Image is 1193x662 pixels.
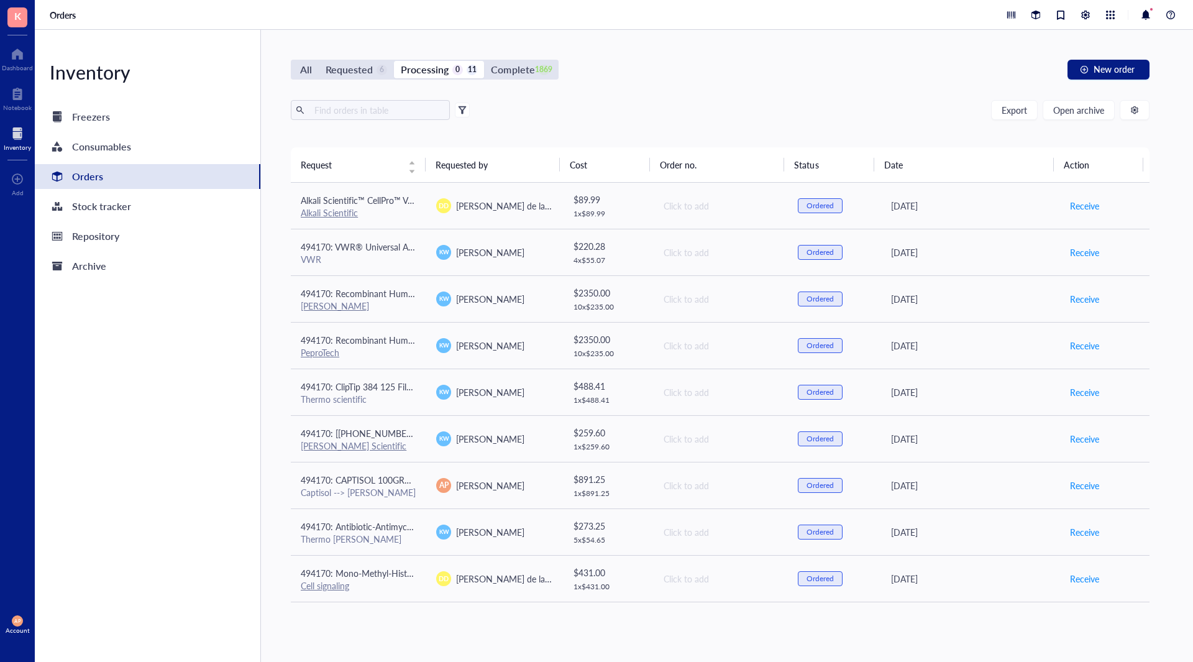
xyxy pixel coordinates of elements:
[452,65,463,75] div: 0
[491,61,534,78] div: Complete
[426,147,560,182] th: Requested by
[891,479,1049,492] div: [DATE]
[439,388,449,397] span: KW
[574,349,643,359] div: 10 x $ 235.00
[664,246,778,259] div: Click to add
[807,201,834,211] div: Ordered
[1069,336,1100,356] button: Receive
[456,386,524,398] span: [PERSON_NAME]
[326,61,373,78] div: Requested
[891,339,1049,352] div: [DATE]
[301,241,611,253] span: 494170: VWR® Universal Aerosol Filter Pipet Tips, Racked, Sterile, 100 - 1000 µl
[35,134,260,159] a: Consumables
[1069,196,1100,216] button: Receive
[574,286,643,300] div: $ 2350.00
[301,334,457,346] span: 494170: Recombinant Human PDGF-AA
[574,489,643,499] div: 1 x $ 891.25
[301,427,561,439] span: 494170: [[PHONE_NUMBER]] 25 mL individually wrapped resevoirs
[1043,100,1115,120] button: Open archive
[891,525,1049,539] div: [DATE]
[1070,339,1099,352] span: Receive
[14,618,21,623] span: AP
[72,138,131,155] div: Consumables
[891,246,1049,259] div: [DATE]
[664,292,778,306] div: Click to add
[1069,429,1100,449] button: Receive
[652,229,788,275] td: Click to add
[309,101,445,119] input: Find orders in table
[891,199,1049,213] div: [DATE]
[652,555,788,602] td: Click to add
[652,508,788,555] td: Click to add
[574,535,643,545] div: 5 x $ 54.65
[784,147,874,182] th: Status
[4,144,31,151] div: Inventory
[807,341,834,351] div: Ordered
[891,572,1049,586] div: [DATE]
[72,168,103,185] div: Orders
[1070,432,1099,446] span: Receive
[574,395,643,405] div: 1 x $ 488.41
[72,198,131,215] div: Stock tracker
[72,257,106,275] div: Archive
[291,147,426,182] th: Request
[35,60,260,85] div: Inventory
[1002,105,1027,115] span: Export
[807,294,834,304] div: Ordered
[456,339,524,352] span: [PERSON_NAME]
[574,519,643,533] div: $ 273.25
[807,247,834,257] div: Ordered
[664,572,778,586] div: Click to add
[1054,147,1144,182] th: Action
[652,602,788,648] td: Click to add
[35,104,260,129] a: Freezers
[891,292,1049,306] div: [DATE]
[377,65,387,75] div: 6
[664,479,778,492] div: Click to add
[1067,60,1150,80] button: New order
[574,209,643,219] div: 1 x $ 89.99
[1070,199,1099,213] span: Receive
[291,60,559,80] div: segmented control
[12,189,24,196] div: Add
[301,533,416,545] div: Thermo [PERSON_NAME]
[652,183,788,229] td: Click to add
[401,61,449,78] div: Processing
[301,300,369,312] a: [PERSON_NAME]
[650,147,785,182] th: Order no.
[1070,292,1099,306] span: Receive
[807,387,834,397] div: Ordered
[301,487,416,498] div: Captisol --> [PERSON_NAME]
[1069,569,1100,589] button: Receive
[1094,64,1135,74] span: New order
[3,84,32,111] a: Notebook
[14,8,21,24] span: K
[72,228,119,245] div: Repository
[301,346,339,359] a: PeproTech
[439,341,449,350] span: KW
[874,147,1054,182] th: Date
[456,526,524,538] span: [PERSON_NAME]
[891,432,1049,446] div: [DATE]
[301,254,416,265] div: VWR
[301,439,406,452] a: [PERSON_NAME] Scientific
[1070,385,1099,399] span: Receive
[300,61,312,78] div: All
[1069,522,1100,542] button: Receive
[1070,246,1099,259] span: Receive
[439,528,449,536] span: KW
[891,385,1049,399] div: [DATE]
[1069,289,1100,309] button: Receive
[652,369,788,415] td: Click to add
[1069,476,1100,495] button: Receive
[574,302,643,312] div: 10 x $ 235.00
[439,574,449,584] span: DD
[35,224,260,249] a: Repository
[456,246,524,259] span: [PERSON_NAME]
[2,44,33,71] a: Dashboard
[301,194,496,206] span: Alkali Scientific™ CellPro™ Vacuum Filtration Flasks
[652,275,788,322] td: Click to add
[301,393,416,405] div: Thermo scientific
[574,472,643,486] div: $ 891.25
[560,147,649,182] th: Cost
